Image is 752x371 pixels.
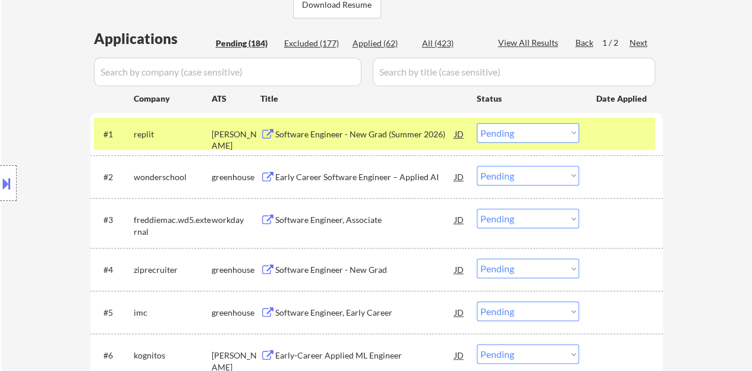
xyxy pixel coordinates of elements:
[134,350,212,361] div: kognitos
[454,301,465,323] div: JD
[498,37,562,49] div: View All Results
[212,264,260,276] div: greenhouse
[212,307,260,319] div: greenhouse
[212,171,260,183] div: greenhouse
[602,37,630,49] div: 1 / 2
[94,58,361,86] input: Search by company (case sensitive)
[275,307,455,319] div: Software Engineer, Early Career
[216,37,275,49] div: Pending (184)
[94,32,212,46] div: Applications
[212,128,260,152] div: [PERSON_NAME]
[103,307,124,319] div: #5
[134,307,212,319] div: imc
[422,37,482,49] div: All (423)
[454,344,465,366] div: JD
[454,259,465,280] div: JD
[275,214,455,226] div: Software Engineer, Associate
[284,37,344,49] div: Excluded (177)
[454,209,465,230] div: JD
[353,37,412,49] div: Applied (62)
[630,37,649,49] div: Next
[260,93,465,105] div: Title
[212,93,260,105] div: ATS
[596,93,649,105] div: Date Applied
[373,58,655,86] input: Search by title (case sensitive)
[477,87,579,109] div: Status
[275,171,455,183] div: Early Career Software Engineer – Applied AI
[212,214,260,226] div: workday
[454,166,465,187] div: JD
[275,264,455,276] div: Software Engineer - New Grad
[275,128,455,140] div: Software Engineer - New Grad (Summer 2026)
[103,350,124,361] div: #6
[454,123,465,144] div: JD
[275,350,455,361] div: Early-Career Applied ML Engineer
[575,37,594,49] div: Back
